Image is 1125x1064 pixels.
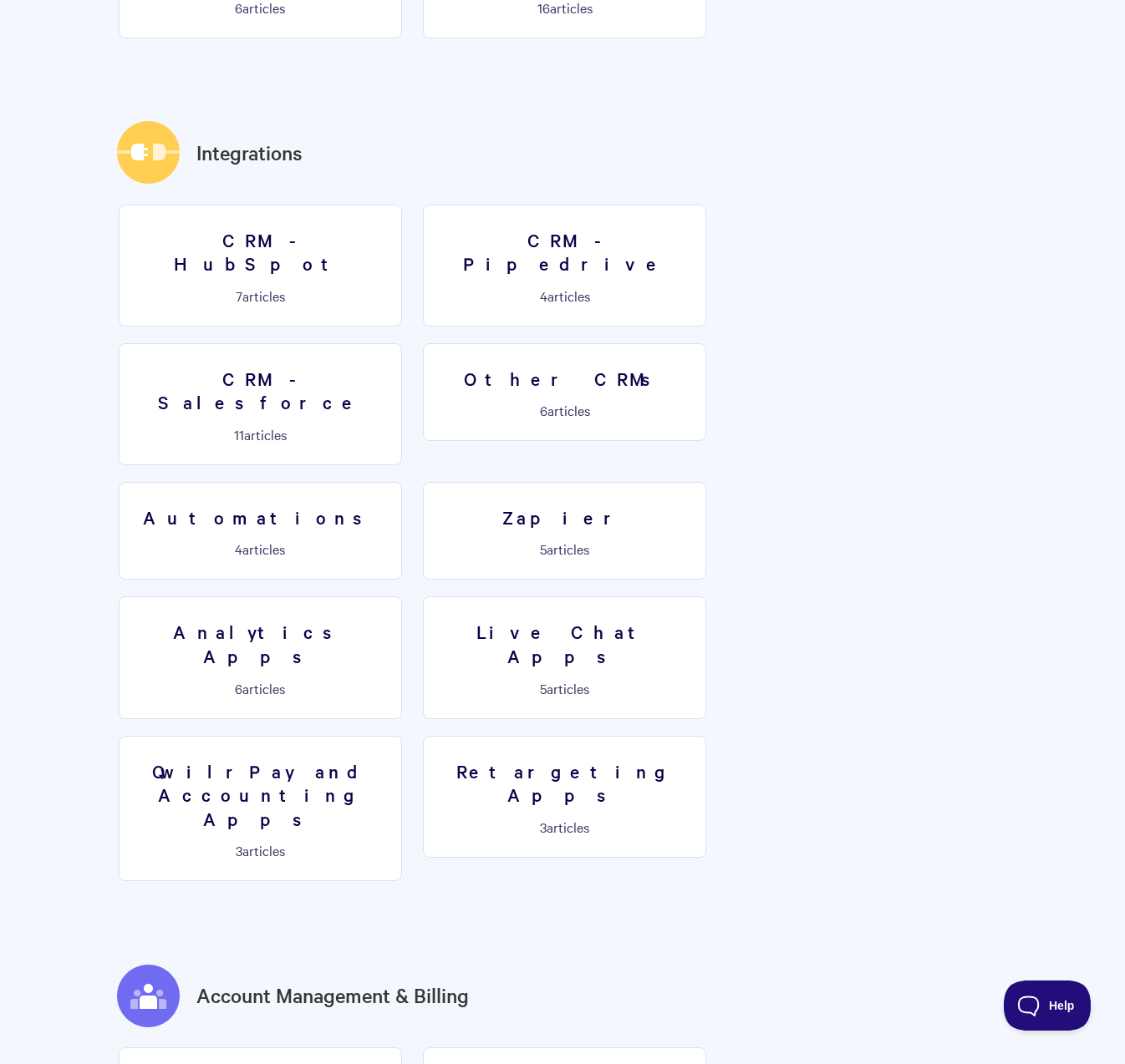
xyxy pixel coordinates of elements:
span: 3 [236,841,242,859]
p: articles [434,819,695,834]
a: Live Chat Apps 5articles [423,596,706,718]
span: 7 [236,286,242,305]
h3: Analytics Apps [130,620,391,667]
a: Analytics Apps 6articles [119,596,402,718]
a: QwilrPay and Accounting Apps 3articles [119,736,402,882]
p: articles [130,427,391,442]
h3: Retargeting Apps [434,759,695,807]
h3: QwilrPay and Accounting Apps [130,759,391,831]
span: 3 [540,818,547,836]
iframe: Toggle Customer Support [1004,980,1092,1031]
p: articles [130,288,391,303]
h3: CRM - Salesforce [130,367,391,414]
a: CRM - Pipedrive 4articles [423,205,706,327]
a: Retargeting Apps 3articles [423,736,706,858]
p: articles [434,403,695,418]
a: Other CRMs 6articles [423,343,706,442]
a: Integrations [196,138,303,168]
a: CRM - Salesforce 11articles [119,343,402,465]
h3: Other CRMs [434,367,695,391]
a: CRM - HubSpot 7articles [119,205,402,327]
span: 4 [235,540,242,558]
a: Account Management & Billing [196,980,469,1011]
h3: CRM - Pipedrive [434,228,695,276]
a: Automations 4articles [119,482,402,580]
p: articles [130,681,391,696]
p: articles [434,541,695,556]
h3: Zapier [434,505,695,529]
p: articles [130,541,391,556]
h3: Live Chat Apps [434,620,695,667]
h3: Automations [130,505,391,529]
span: 6 [540,401,547,419]
p: articles [434,681,695,696]
p: articles [434,288,695,303]
span: 6 [235,679,242,697]
h3: CRM - HubSpot [130,228,391,276]
span: 5 [540,679,547,697]
span: 11 [234,425,244,443]
a: Zapier 5articles [423,482,706,580]
span: 5 [540,540,547,558]
p: articles [130,843,391,858]
span: 4 [540,286,547,305]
